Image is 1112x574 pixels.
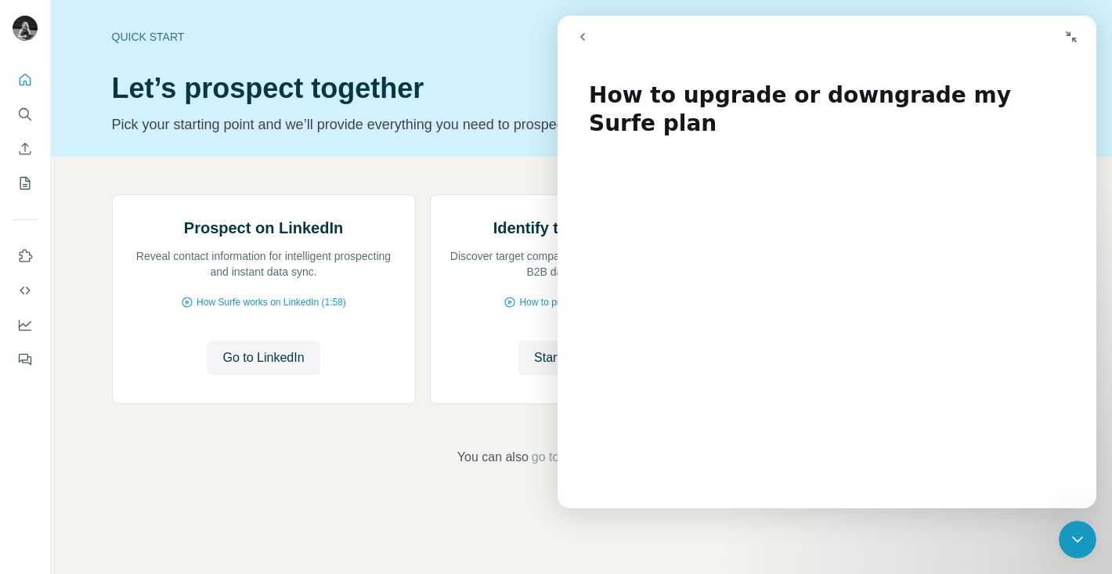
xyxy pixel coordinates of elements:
[532,448,624,467] button: go to Dashboard
[112,73,819,104] h1: Let’s prospect together
[558,16,1096,508] iframe: To enrich screen reader interactions, please activate Accessibility in Grammarly extension settings
[184,217,343,239] h2: Prospect on LinkedIn
[519,295,659,309] span: How to prospect with Surfe (1:30)
[1059,521,1096,558] iframe: Intercom live chat
[207,341,320,375] button: Go to LinkedIn
[493,217,670,239] h2: Identify target accounts
[13,66,38,94] button: Quick start
[13,16,38,41] img: Avatar
[13,135,38,163] button: Enrich CSV
[197,295,346,309] span: How Surfe works on LinkedIn (1:58)
[112,114,819,135] p: Pick your starting point and we’ll provide everything you need to prospect at scale.
[446,248,717,280] p: Discover target companies and contacts enriched with B2B data and insights.
[534,348,629,367] span: Start prospecting
[518,341,644,375] button: Start prospecting
[128,248,399,280] p: Reveal contact information for intelligent prospecting and instant data sync.
[13,345,38,374] button: Feedback
[457,448,529,467] span: You can also
[13,311,38,339] button: Dashboard
[112,29,819,45] div: Quick start
[13,276,38,305] button: Use Surfe API
[13,169,38,197] button: My lists
[222,348,304,367] span: Go to LinkedIn
[13,242,38,270] button: Use Surfe on LinkedIn
[13,100,38,128] button: Search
